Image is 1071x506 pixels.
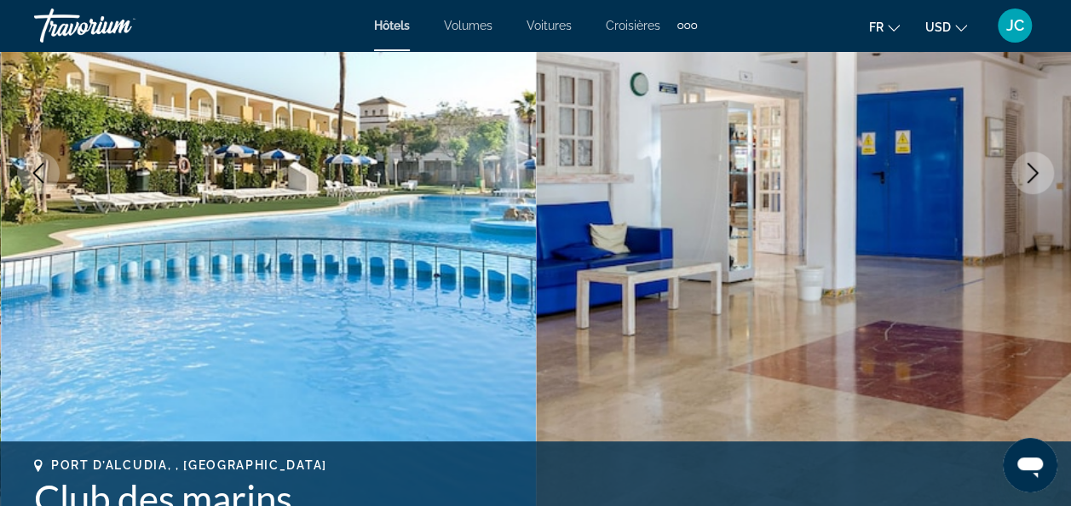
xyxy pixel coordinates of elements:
[993,8,1037,43] button: Menu utilisateur
[677,12,697,39] button: Éléments de navigation supplémentaires
[1011,152,1054,194] button: Image suivante
[925,14,967,39] button: Changer de devise
[1003,438,1057,492] iframe: Bouton de lancement de la fenêtre de messagerie
[17,152,60,194] button: Image précédente
[527,19,572,32] a: Voitures
[869,20,884,34] span: Fr
[925,20,951,34] span: USD
[1006,17,1024,34] span: JC
[606,19,660,32] a: Croisières
[444,19,492,32] a: Volumes
[374,19,410,32] a: Hôtels
[869,14,900,39] button: Changer la langue
[34,3,204,48] a: Travorium
[51,458,327,472] span: Port D’alcudia, , [GEOGRAPHIC_DATA]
